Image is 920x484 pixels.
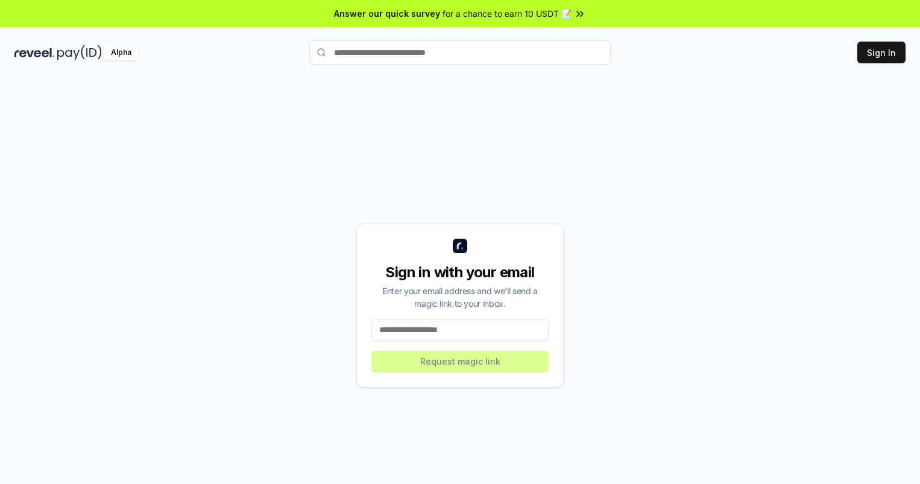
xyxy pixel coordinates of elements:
div: Enter your email address and we’ll send a magic link to your inbox. [371,284,549,310]
div: Alpha [104,45,138,60]
img: logo_small [453,239,467,253]
button: Sign In [857,42,906,63]
span: for a chance to earn 10 USDT 📝 [443,7,572,20]
span: Answer our quick survey [334,7,440,20]
img: pay_id [57,45,102,60]
img: reveel_dark [14,45,55,60]
div: Sign in with your email [371,263,549,282]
